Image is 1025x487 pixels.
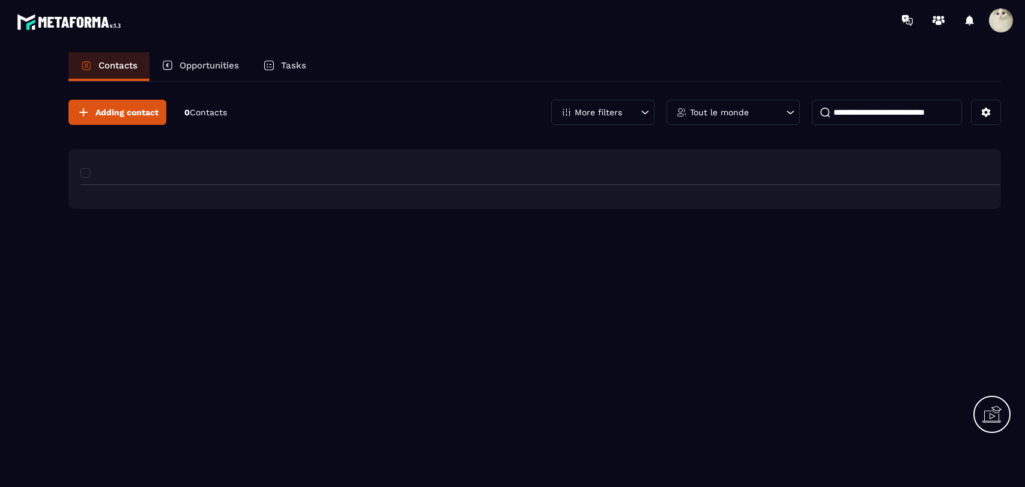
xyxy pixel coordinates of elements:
a: Opportunities [150,52,251,81]
p: 0 [184,107,227,118]
p: Tasks [281,60,306,71]
span: Contacts [190,107,227,117]
span: Adding contact [95,106,159,118]
button: Adding contact [68,100,166,125]
img: logo [17,11,125,33]
a: Contacts [68,52,150,81]
p: Opportunities [180,60,239,71]
p: Contacts [98,60,138,71]
p: Tout le monde [690,108,749,116]
p: More filters [575,108,622,116]
a: Tasks [251,52,318,81]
